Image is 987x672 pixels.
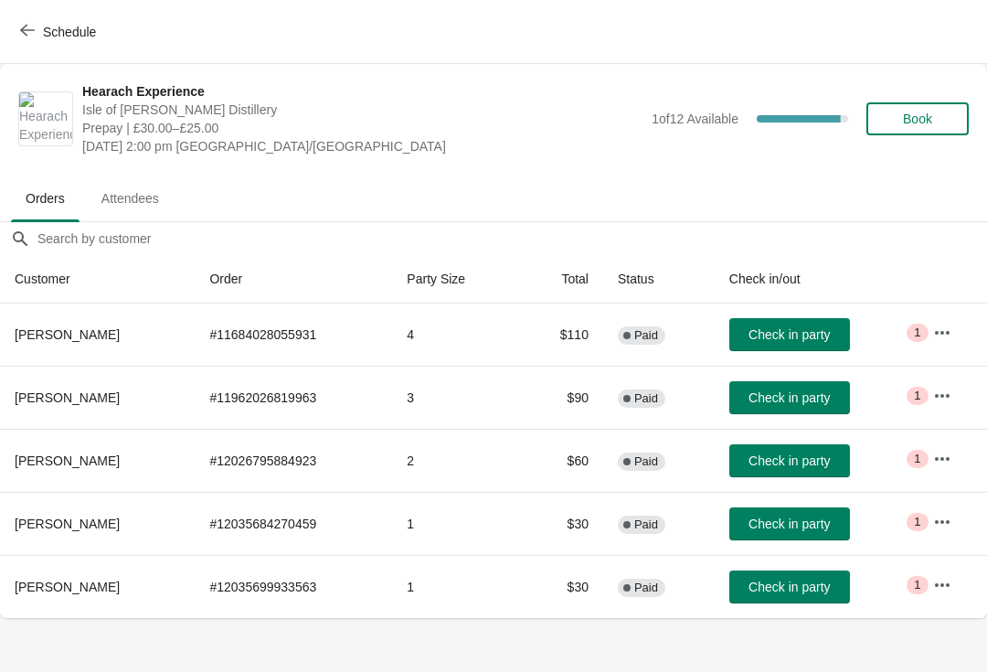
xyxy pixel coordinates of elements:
td: # 12026795884923 [195,429,392,492]
span: [PERSON_NAME] [15,390,120,405]
button: Check in party [729,318,850,351]
button: Check in party [729,381,850,414]
td: $110 [519,304,603,366]
span: Paid [634,581,658,595]
span: Paid [634,328,658,343]
td: 4 [392,304,519,366]
span: 1 [914,578,920,592]
th: Order [195,255,392,304]
td: 3 [392,366,519,429]
td: 1 [392,555,519,618]
span: [PERSON_NAME] [15,580,120,594]
span: [PERSON_NAME] [15,517,120,531]
td: $60 [519,429,603,492]
span: Attendees [87,182,174,215]
span: Orders [11,182,80,215]
td: 1 [392,492,519,555]
span: Isle of [PERSON_NAME] Distillery [82,101,642,119]
td: # 12035699933563 [195,555,392,618]
th: Total [519,255,603,304]
span: 1 [914,325,920,340]
span: 1 of 12 Available [652,112,738,126]
span: Check in party [748,453,830,468]
button: Book [866,102,969,135]
th: Status [603,255,715,304]
td: $30 [519,555,603,618]
button: Check in party [729,444,850,477]
span: 1 [914,389,920,403]
td: $90 [519,366,603,429]
td: # 11684028055931 [195,304,392,366]
button: Check in party [729,507,850,540]
span: Paid [634,391,658,406]
span: Schedule [43,25,96,39]
span: Paid [634,454,658,469]
span: [PERSON_NAME] [15,327,120,342]
input: Search by customer [37,222,987,255]
span: [DATE] 2:00 pm [GEOGRAPHIC_DATA]/[GEOGRAPHIC_DATA] [82,137,642,155]
span: Prepay | £30.00–£25.00 [82,119,642,137]
td: # 12035684270459 [195,492,392,555]
span: 1 [914,515,920,529]
span: Check in party [748,517,830,531]
span: Check in party [748,327,830,342]
td: # 11962026819963 [195,366,392,429]
span: Check in party [748,580,830,594]
td: $30 [519,492,603,555]
img: Hearach Experience [19,92,72,145]
th: Check in/out [715,255,918,304]
th: Party Size [392,255,519,304]
button: Schedule [9,16,111,48]
span: [PERSON_NAME] [15,453,120,468]
span: Book [903,112,932,126]
button: Check in party [729,571,850,603]
td: 2 [392,429,519,492]
span: Hearach Experience [82,82,642,101]
span: Check in party [748,390,830,405]
span: Paid [634,517,658,532]
span: 1 [914,452,920,466]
